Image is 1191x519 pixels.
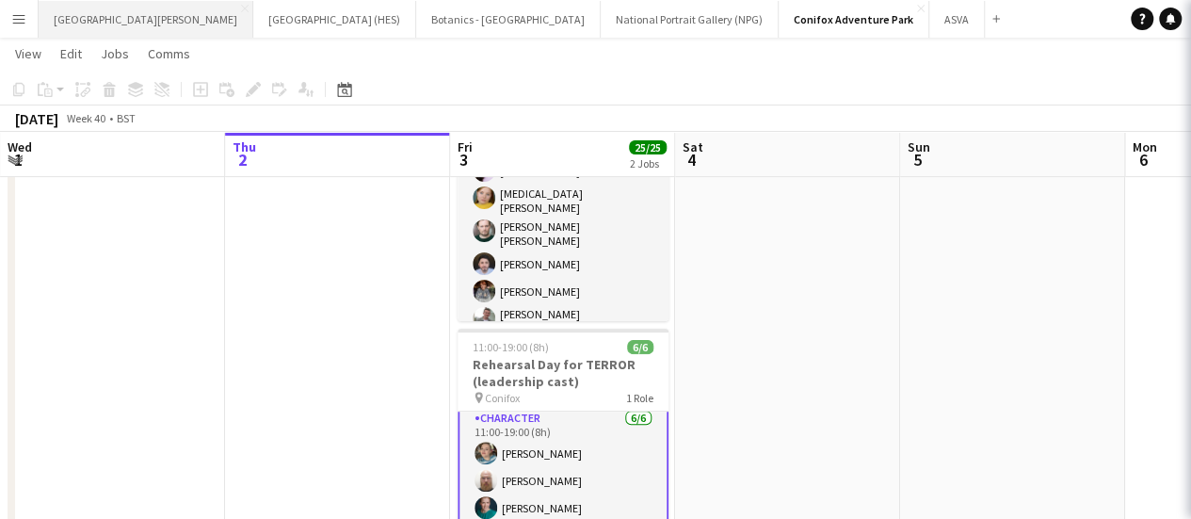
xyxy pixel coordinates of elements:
[8,41,49,66] a: View
[629,140,667,154] span: 25/25
[253,1,416,38] button: [GEOGRAPHIC_DATA] (HES)
[53,41,89,66] a: Edit
[15,45,41,62] span: View
[39,1,253,38] button: [GEOGRAPHIC_DATA][PERSON_NAME]
[601,1,779,38] button: National Portrait Gallery (NPG)
[101,45,129,62] span: Jobs
[626,391,653,405] span: 1 Role
[908,138,930,155] span: Sun
[62,111,109,125] span: Week 40
[630,156,666,170] div: 2 Jobs
[5,149,32,170] span: 1
[416,1,601,38] button: Botanics - [GEOGRAPHIC_DATA]
[458,138,473,155] span: Fri
[233,138,256,155] span: Thu
[485,391,520,405] span: Conifox
[455,149,473,170] span: 3
[8,138,32,155] span: Wed
[60,45,82,62] span: Edit
[683,138,703,155] span: Sat
[15,109,58,128] div: [DATE]
[905,149,930,170] span: 5
[458,356,668,390] h3: Rehearsal Day for TERROR (leadership cast)
[627,340,653,354] span: 6/6
[117,111,136,125] div: BST
[230,149,256,170] span: 2
[929,1,985,38] button: ASVA
[779,1,929,38] button: Conifox Adventure Park
[1133,138,1157,155] span: Mon
[140,41,198,66] a: Comms
[458,42,668,321] app-job-card: 09:00-17:00 (8h)19/19Rehearsal - Conifox [DATE] (Day and Evening)# Conifox2 RolesCharacter18/1809...
[93,41,137,66] a: Jobs
[1130,149,1157,170] span: 6
[680,149,703,170] span: 4
[148,45,190,62] span: Comms
[473,340,549,354] span: 11:00-19:00 (8h)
